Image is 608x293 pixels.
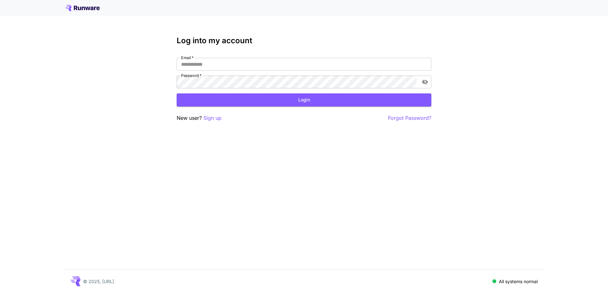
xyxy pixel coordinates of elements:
[83,278,114,285] p: © 2025, [URL]
[177,114,222,122] p: New user?
[203,114,222,122] button: Sign up
[181,55,194,60] label: Email
[499,278,538,285] p: All systems normal
[388,114,431,122] button: Forgot Password?
[419,76,431,88] button: toggle password visibility
[177,36,431,45] h3: Log into my account
[177,93,431,106] button: Login
[181,73,201,78] label: Password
